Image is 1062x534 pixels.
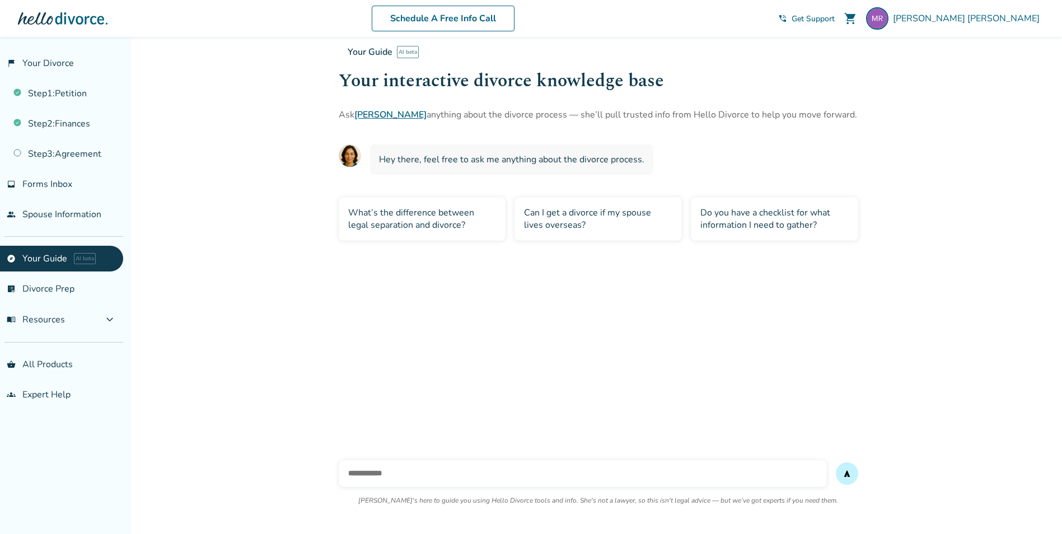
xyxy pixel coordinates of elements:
[348,46,392,58] span: Your Guide
[843,469,852,478] span: send
[844,12,857,25] span: shopping_cart
[7,360,16,369] span: shopping_basket
[22,178,72,190] span: Forms Inbox
[358,496,838,505] p: [PERSON_NAME]'s here to guide you using Hello Divorce tools and info. She's not a lawyer, so this...
[836,462,858,485] button: send
[778,14,787,23] span: phone_in_talk
[339,144,361,167] img: AI Assistant
[7,315,16,324] span: menu_book
[7,390,16,399] span: groups
[1006,480,1062,534] iframe: Chat Widget
[893,12,1044,25] span: [PERSON_NAME] [PERSON_NAME]
[103,313,116,326] span: expand_more
[7,210,16,219] span: people
[514,197,682,241] div: Can I get a divorce if my spouse lives overseas?
[7,313,65,326] span: Resources
[7,284,16,293] span: list_alt_check
[74,253,96,264] span: AI beta
[7,254,16,263] span: explore
[7,180,16,189] span: inbox
[354,109,427,121] a: [PERSON_NAME]
[397,46,419,58] span: AI beta
[778,13,835,24] a: phone_in_talkGet Support
[379,153,644,166] span: Hey there, feel free to ask me anything about the divorce process.
[339,197,506,241] div: What’s the difference between legal separation and divorce?
[691,197,858,241] div: Do you have a checklist for what information I need to gather?
[792,13,835,24] span: Get Support
[372,6,514,31] a: Schedule A Free Info Call
[866,7,888,30] img: cshell2208@msn.com
[7,59,16,68] span: flag_2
